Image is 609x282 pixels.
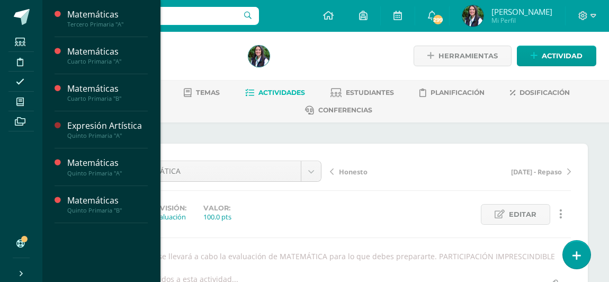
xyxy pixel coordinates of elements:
a: MatemáticasQuinto Primaria "A" [67,157,148,177]
a: Dosificación [510,84,570,101]
div: Matemáticas [67,8,148,21]
div: Matemáticas [67,157,148,169]
span: EXAMEN DE MATEMÁTICA [89,161,293,181]
span: Dosificación [520,89,570,96]
div: 100.0 pts [203,212,231,222]
span: Editar [509,205,536,224]
a: Temas [184,84,220,101]
span: Herramientas [438,46,498,66]
a: Actividades [245,84,305,101]
span: [PERSON_NAME] [491,6,552,17]
label: División: [152,204,186,212]
span: Estudiantes [346,89,394,96]
a: Expresión ArtísticaQuinto Primaria "A" [67,120,148,139]
span: 299 [432,14,444,25]
a: MatemáticasQuinto Primaria "B" [67,195,148,214]
span: Actividades [258,89,305,96]
a: Honesto [330,166,451,177]
div: Evaluación [152,212,186,222]
div: Expresión Artística [67,120,148,132]
span: [DATE] - Repaso [511,167,562,177]
a: Herramientas [414,46,512,66]
div: Cuarto Primaria "A" [67,58,148,65]
img: 2c0c839dd314da7cbe4dae4a4a75361c.png [248,46,270,67]
img: 2c0c839dd314da7cbe4dae4a4a75361c.png [462,5,483,27]
div: Matemáticas [67,195,148,207]
div: Quinto Primaria "B" [67,207,148,214]
a: [DATE] - Repaso [451,166,571,177]
div: Recuerda que [DATE] se llevará a cabo la evaluación de MATEMÁTICA para lo que debes prepararte. P... [76,251,575,261]
a: Actividad [517,46,596,66]
div: Tercero Primaria "A" [67,21,148,28]
span: Mi Perfil [491,16,552,25]
a: MatemáticasTercero Primaria "A" [67,8,148,28]
div: Cuarto Primaria "B" [67,95,148,102]
span: Temas [196,89,220,96]
a: MatemáticasCuarto Primaria "A" [67,46,148,65]
span: Honesto [339,167,368,177]
div: Quinto Primaria "A" [67,170,148,177]
div: Matemáticas [67,83,148,95]
div: Matemáticas [67,46,148,58]
a: Planificación [419,84,485,101]
label: Valor: [203,204,231,212]
span: Conferencias [318,106,372,114]
a: Conferencias [305,102,372,119]
a: MatemáticasCuarto Primaria "B" [67,83,148,102]
a: EXAMEN DE MATEMÁTICA [81,161,321,181]
a: Estudiantes [330,84,394,101]
span: Actividad [542,46,583,66]
div: Quinto Primaria "A" [67,132,148,139]
span: Planificación [431,89,485,96]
